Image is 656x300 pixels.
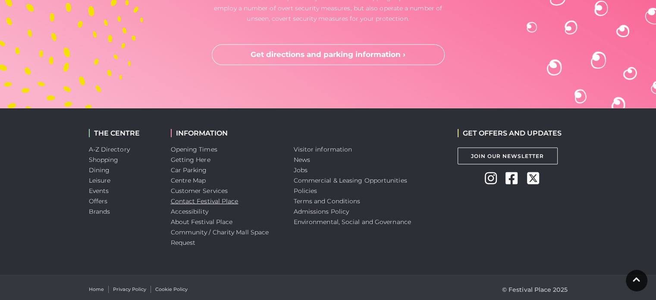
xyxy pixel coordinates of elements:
a: Admissions Policy [294,208,349,215]
a: Offers [89,197,108,205]
a: Jobs [294,166,308,174]
a: Brands [89,208,110,215]
a: Policies [294,187,317,195]
a: Home [89,286,104,293]
a: Community / Charity Mall Space Request [171,228,269,246]
a: About Festival Place [171,218,233,226]
a: Accessibility [171,208,208,215]
h2: INFORMATION [171,129,281,137]
a: A-Z Directory [89,145,130,153]
a: Customer Services [171,187,228,195]
a: Privacy Policy [113,286,146,293]
a: Leisure [89,177,111,184]
a: Shopping [89,156,119,164]
a: News [294,156,310,164]
a: Contact Festival Place [171,197,239,205]
a: Environmental, Social and Governance [294,218,411,226]
h2: THE CENTRE [89,129,158,137]
a: Getting Here [171,156,210,164]
a: Car Parking [171,166,207,174]
a: Centre Map [171,177,206,184]
a: Terms and Conditions [294,197,361,205]
a: Join Our Newsletter [458,148,558,164]
a: Dining [89,166,110,174]
p: © Festival Place 2025 [502,284,568,295]
a: Cookie Policy [155,286,188,293]
h2: GET OFFERS AND UPDATES [458,129,562,137]
a: Events [89,187,109,195]
a: Get directions and parking information › [212,44,445,65]
a: Opening Times [171,145,217,153]
a: Visitor information [294,145,352,153]
a: Commercial & Leasing Opportunities [294,177,407,184]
